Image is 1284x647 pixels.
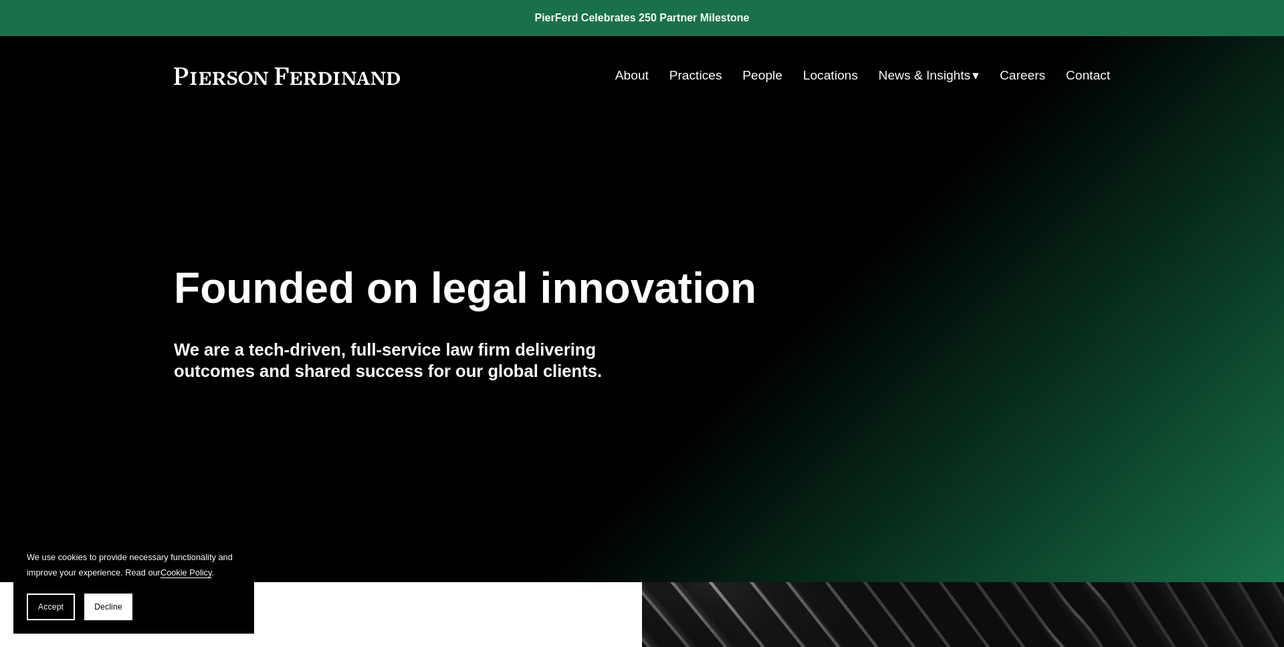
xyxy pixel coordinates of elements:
[742,63,782,88] a: People
[27,594,75,620] button: Accept
[13,536,254,634] section: Cookie banner
[174,339,642,382] h4: We are a tech-driven, full-service law firm delivering outcomes and shared success for our global...
[879,64,971,88] span: News & Insights
[174,264,954,313] h1: Founded on legal innovation
[879,63,980,88] a: folder dropdown
[803,63,858,88] a: Locations
[160,567,212,577] a: Cookie Policy
[1000,63,1045,88] a: Careers
[94,602,122,612] span: Decline
[615,63,649,88] a: About
[1066,63,1110,88] a: Contact
[38,602,64,612] span: Accept
[27,549,241,580] p: We use cookies to provide necessary functionality and improve your experience. Read our .
[669,63,722,88] a: Practices
[84,594,132,620] button: Decline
